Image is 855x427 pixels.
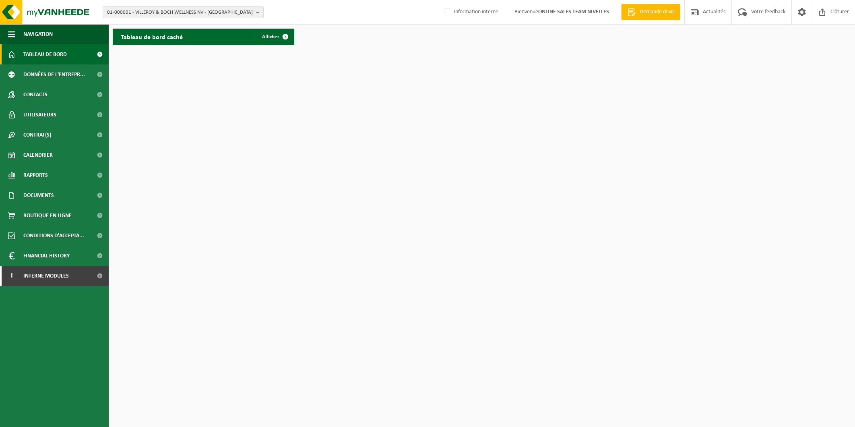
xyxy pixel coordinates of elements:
h2: Tableau de bord caché [113,29,191,44]
span: Utilisateurs [23,105,56,125]
span: I [8,266,15,286]
span: Calendrier [23,145,53,165]
span: Financial History [23,246,70,266]
span: Interne modules [23,266,69,286]
a: Demande devis [621,4,680,20]
span: Conditions d'accepta... [23,226,84,246]
strong: ONLINE SALES TEAM NIVELLES [538,9,609,15]
span: Documents [23,185,54,205]
span: Demande devis [638,8,676,16]
span: 01-000001 - VILLEROY & BOCH WELLNESS NV - [GEOGRAPHIC_DATA] [107,6,253,19]
span: Contacts [23,85,47,105]
label: Information interne [442,6,498,18]
span: Rapports [23,165,48,185]
span: Tableau de bord [23,44,67,64]
span: Boutique en ligne [23,205,72,226]
span: Données de l'entrepr... [23,64,85,85]
a: Afficher [256,29,293,45]
span: Navigation [23,24,53,44]
span: Contrat(s) [23,125,51,145]
span: Afficher [262,34,279,39]
button: 01-000001 - VILLEROY & BOCH WELLNESS NV - [GEOGRAPHIC_DATA] [103,6,264,18]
